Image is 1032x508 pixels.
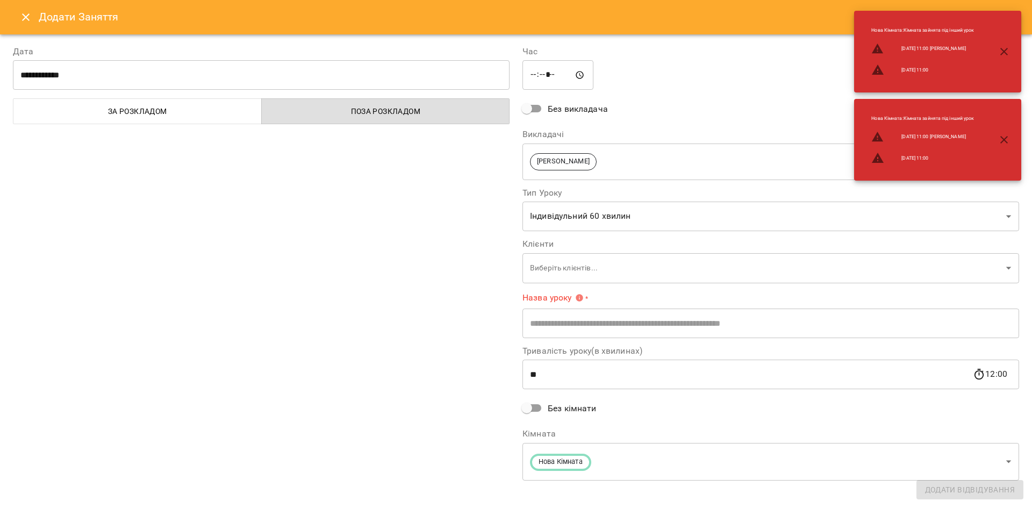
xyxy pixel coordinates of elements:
span: За розкладом [20,105,255,118]
div: [PERSON_NAME] [522,143,1019,180]
button: Close [13,4,39,30]
span: Нова Кімната [532,457,589,467]
label: Клієнти [522,240,1019,248]
div: Індивідульний 60 хвилин [522,202,1019,232]
span: [PERSON_NAME] [531,156,596,167]
label: Час [522,47,1019,56]
p: Виберіть клієнтів... [530,263,1002,274]
span: Без викладача [548,103,608,116]
li: [DATE] 11:00 [863,59,983,81]
label: Викладачі [522,130,1019,139]
li: [DATE] 11:00 [863,147,983,169]
div: Нова Кімната [522,442,1019,481]
span: Назва уроку [522,294,584,302]
li: [DATE] 11:00 [PERSON_NAME] [863,38,983,60]
button: За розкладом [13,98,262,124]
svg: Вкажіть назву уроку або виберіть клієнтів [575,294,584,302]
button: Поза розкладом [261,98,510,124]
span: Поза розкладом [268,105,504,118]
label: Дата [13,47,510,56]
li: Нова Кімната : Кімната зайнята під інший урок [863,23,983,38]
label: Тип Уроку [522,189,1019,197]
div: Виберіть клієнтів... [522,253,1019,283]
label: Тривалість уроку(в хвилинах) [522,347,1019,355]
li: [DATE] 11:00 [PERSON_NAME] [863,126,983,148]
label: Кімната [522,430,1019,438]
h6: Додати Заняття [39,9,1019,25]
li: Нова Кімната : Кімната зайнята під інший урок [863,111,983,126]
span: Без кімнати [548,402,597,415]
